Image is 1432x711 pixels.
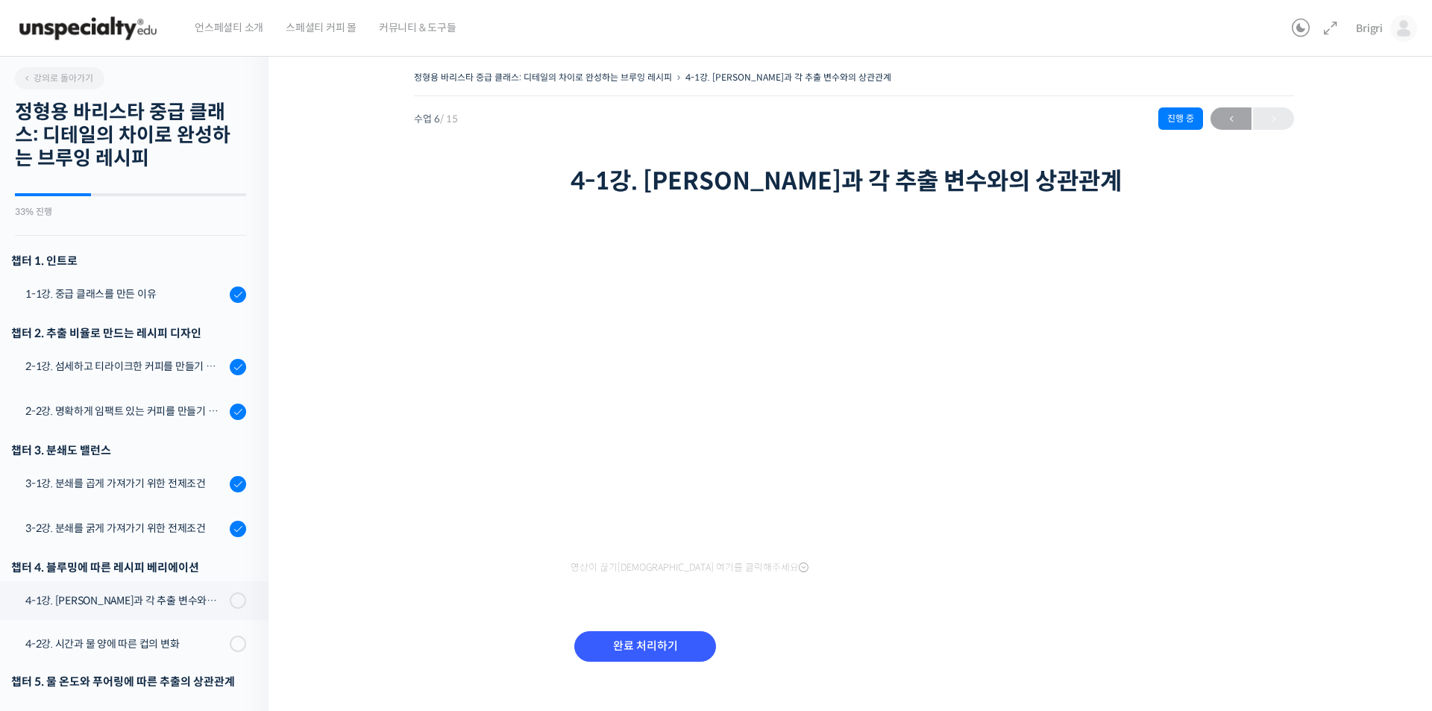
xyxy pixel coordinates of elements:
span: / 15 [440,113,458,125]
div: 진행 중 [1158,107,1203,130]
div: 챕터 5. 물 온도와 푸어링에 따른 추출의 상관관계 [11,671,246,692]
div: 챕터 4. 블루밍에 따른 레시피 베리에이션 [11,557,246,577]
a: ←이전 [1210,107,1252,130]
a: 4-1강. [PERSON_NAME]과 각 추출 변수와의 상관관계 [685,72,891,83]
div: 4-1강. [PERSON_NAME]과 각 추출 변수와의 상관관계 [25,592,225,609]
input: 완료 처리하기 [574,631,716,662]
div: 4-2강. 시간과 물 양에 따른 컵의 변화 [25,636,225,652]
a: 강의로 돌아가기 [15,67,104,90]
span: ← [1210,109,1252,129]
div: 3-2강. 분쇄를 굵게 가져가기 위한 전제조건 [25,520,225,536]
div: 1-1강. 중급 클래스를 만든 이유 [25,286,225,302]
span: 영상이 끊기[DEMOGRAPHIC_DATA] 여기를 클릭해주세요 [571,562,808,574]
div: 2-2강. 명확하게 임팩트 있는 커피를 만들기 위한 레시피 [25,403,225,419]
div: 챕터 3. 분쇄도 밸런스 [11,440,246,460]
span: Brigri [1356,22,1383,35]
div: 2-1강. 섬세하고 티라이크한 커피를 만들기 위한 레시피 [25,358,225,375]
h3: 챕터 1. 인트로 [11,251,246,271]
span: 강의로 돌아가기 [22,72,93,84]
h2: 정형용 바리스타 중급 클래스: 디테일의 차이로 완성하는 브루잉 레시피 [15,101,246,171]
a: 정형용 바리스타 중급 클래스: 디테일의 차이로 완성하는 브루잉 레시피 [414,72,672,83]
span: 수업 6 [414,114,458,124]
div: 3-1강. 분쇄를 곱게 가져가기 위한 전제조건 [25,475,225,492]
div: 챕터 2. 추출 비율로 만드는 레시피 디자인 [11,323,246,343]
h1: 4-1강. [PERSON_NAME]과 각 추출 변수와의 상관관계 [571,167,1137,195]
div: 33% 진행 [15,207,246,216]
